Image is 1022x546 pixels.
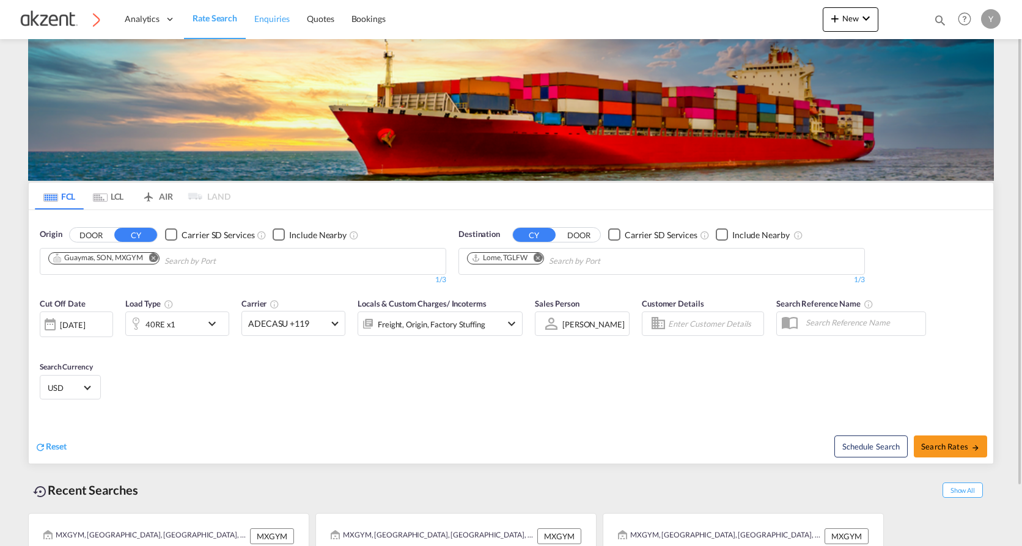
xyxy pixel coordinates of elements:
md-icon: icon-backup-restore [33,484,48,499]
div: 40RE x1 [145,316,175,333]
md-datepicker: Select [40,336,49,352]
md-icon: icon-refresh [35,442,46,453]
md-icon: icon-plus 400-fg [828,11,842,26]
span: Carrier [241,299,279,308]
span: Locals & Custom Charges [358,299,487,308]
button: CY [513,228,556,242]
md-tab-item: LCL [84,183,133,209]
md-icon: The selected Trucker/Carrierwill be displayed in the rate results If the rates are from another f... [270,299,279,309]
div: Recent Searches [28,476,143,504]
span: Show All [943,482,983,498]
button: Remove [525,253,543,265]
button: DOOR [70,228,112,242]
img: c72fcea0ad0611ed966209c23b7bd3dd.png [18,5,101,33]
span: Sales Person [535,299,579,308]
div: Carrier SD Services [625,229,697,241]
div: Help [954,9,981,31]
md-pagination-wrapper: Use the left and right arrow keys to navigate between tabs [35,183,230,209]
div: MXGYM, Guaymas, SON, Mexico, Mexico & Central America, Americas [618,528,822,544]
md-icon: icon-chevron-down [859,11,873,26]
div: OriginDOOR CY Checkbox No InkUnchecked: Search for CY (Container Yard) services for all selected ... [29,210,993,464]
span: ADECASU +119 [248,318,328,330]
div: [DATE] [40,311,113,337]
span: Rate Search [193,13,237,23]
span: Analytics [125,13,160,25]
span: Search Reference Name [776,299,873,308]
div: 1/3 [40,275,446,285]
span: Help [954,9,975,29]
div: Include Nearby [732,229,790,241]
md-icon: icon-chevron-down [205,316,226,331]
div: MXGYM [250,528,294,544]
div: [PERSON_NAME] [562,319,625,329]
span: Enquiries [254,13,290,24]
div: Carrier SD Services [182,229,254,241]
button: Search Ratesicon-arrow-right [914,435,987,457]
div: Freight Origin Factory Stuffing [378,316,485,333]
div: icon-refreshReset [35,440,67,454]
button: DOOR [557,228,600,242]
md-chips-wrap: Chips container. Use arrow keys to select chips. [46,249,285,271]
md-icon: Unchecked: Ignores neighbouring ports when fetching rates.Checked : Includes neighbouring ports w... [349,230,359,240]
span: Bookings [351,13,386,24]
div: MXGYM, Guaymas, SON, Mexico, Mexico & Central America, Americas [331,528,534,544]
div: icon-magnify [933,13,947,32]
md-select: Select Currency: $ USDUnited States Dollar [46,379,94,396]
button: icon-plus 400-fgNewicon-chevron-down [823,7,878,32]
span: Quotes [307,13,334,24]
div: 40RE x1icon-chevron-down [125,311,229,336]
div: Lome, TGLFW [471,253,528,263]
md-select: Sales Person: Yazmin Ríos [561,315,626,333]
md-tab-item: AIR [133,183,182,209]
input: Chips input. [549,252,665,271]
div: Press delete to remove this chip. [53,253,145,263]
md-icon: Your search will be saved by the below given name [864,299,873,309]
div: Y [981,9,1001,29]
div: Press delete to remove this chip. [471,253,530,263]
span: Cut Off Date [40,299,86,308]
button: Remove [141,253,159,265]
span: USD [48,382,82,393]
input: Search Reference Name [800,313,925,332]
md-icon: Unchecked: Ignores neighbouring ports when fetching rates.Checked : Includes neighbouring ports w... [793,230,803,240]
md-checkbox: Checkbox No Ink [273,228,347,241]
span: Reset [46,441,67,451]
span: Load Type [125,299,174,308]
md-icon: icon-arrow-right [971,443,980,452]
div: Include Nearby [289,229,347,241]
md-chips-wrap: Chips container. Use arrow keys to select chips. [465,249,670,271]
span: / Incoterms [447,299,487,308]
md-icon: icon-information-outline [164,299,174,309]
md-tab-item: FCL [35,183,84,209]
md-icon: Unchecked: Search for CY (Container Yard) services for all selected carriers.Checked : Search for... [257,230,267,240]
md-icon: icon-magnify [933,13,947,27]
span: Customer Details [642,299,704,308]
span: Search Rates [921,442,980,451]
img: LCL+%26+FCL+BACKGROUND.png [28,39,994,181]
md-checkbox: Checkbox No Ink [608,228,697,241]
input: Chips input. [164,252,281,271]
md-icon: Unchecked: Search for CY (Container Yard) services for all selected carriers.Checked : Search for... [700,230,710,240]
md-checkbox: Checkbox No Ink [716,228,790,241]
button: CY [114,228,157,242]
div: MXGYM [537,528,581,544]
span: Origin [40,228,62,241]
div: MXGYM, Guaymas, SON, Mexico, Mexico & Central America, Americas [43,528,247,544]
span: New [828,13,873,23]
span: Search Currency [40,362,93,371]
md-icon: icon-airplane [141,189,156,198]
input: Enter Customer Details [668,315,760,333]
button: Note: By default Schedule search will only considerorigin ports, destination ports and cut off da... [834,435,908,457]
md-icon: icon-chevron-down [504,316,519,331]
div: MXGYM [825,528,869,544]
div: Freight Origin Factory Stuffingicon-chevron-down [358,311,523,336]
span: Destination [458,228,500,241]
div: [DATE] [60,319,85,330]
md-checkbox: Checkbox No Ink [165,228,254,241]
div: 1/3 [458,275,865,285]
div: Guaymas, SON, MXGYM [53,253,143,263]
